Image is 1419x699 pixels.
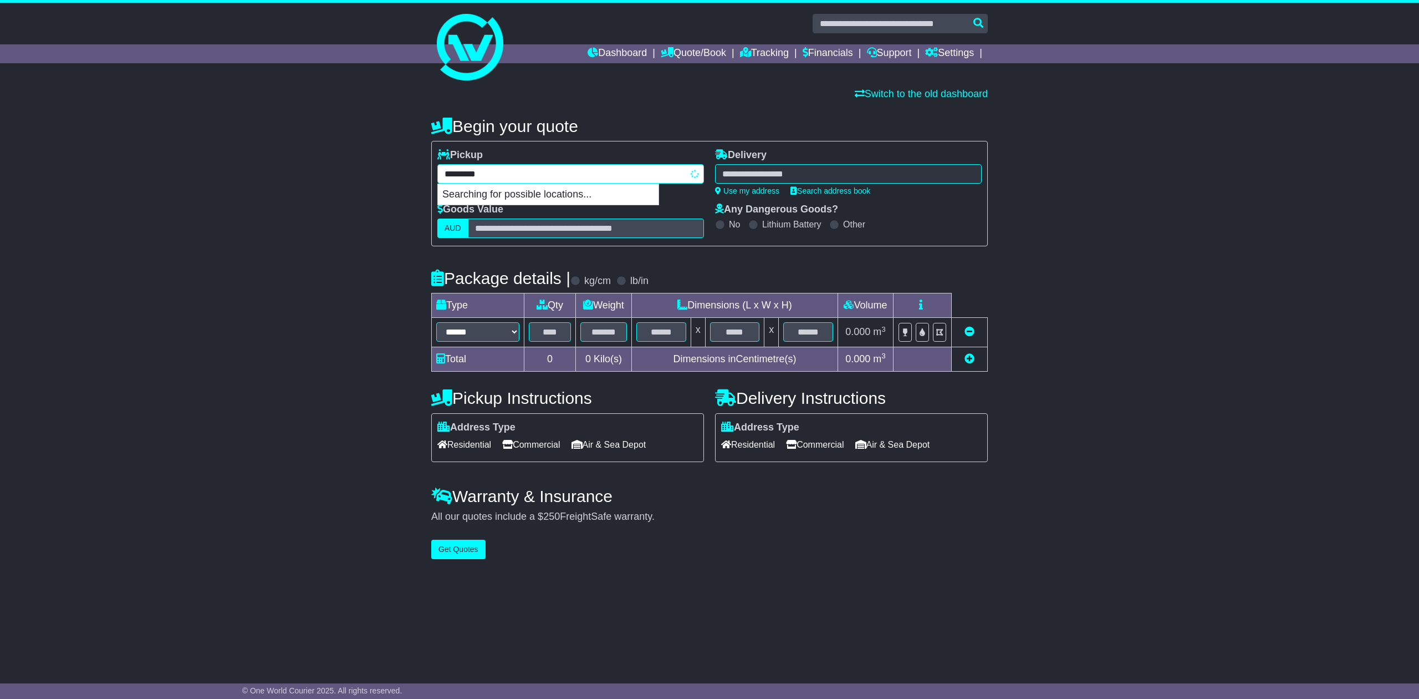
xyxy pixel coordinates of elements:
span: Commercial [502,436,560,453]
label: Address Type [721,422,799,434]
span: 0.000 [845,326,870,337]
h4: Begin your quote [431,117,988,135]
h4: Delivery Instructions [715,389,988,407]
label: Lithium Battery [762,219,821,230]
label: Goods Value [437,204,503,216]
label: AUD [437,219,468,238]
label: kg/cm [584,275,611,287]
span: 0 [585,353,591,364]
label: No [729,219,740,230]
a: Support [867,44,912,63]
span: 250 [543,511,560,522]
h4: Warranty & Insurance [431,487,988,505]
td: Weight [576,293,632,318]
a: Financials [803,44,853,63]
a: Search address book [790,186,870,195]
td: Kilo(s) [576,347,632,371]
td: Dimensions (L x W x H) [631,293,838,318]
sup: 3 [881,352,886,360]
span: Air & Sea Depot [571,436,646,453]
h4: Package details | [431,269,570,287]
sup: 3 [881,325,886,333]
span: m [873,353,886,364]
span: © One World Courier 2025. All rights reserved. [242,686,402,695]
td: Dimensions in Centimetre(s) [631,347,838,371]
h4: Pickup Instructions [431,389,704,407]
td: x [764,318,779,347]
div: All our quotes include a $ FreightSafe warranty. [431,511,988,523]
a: Settings [925,44,974,63]
a: Remove this item [964,326,974,337]
p: Searching for possible locations... [438,184,659,205]
td: Qty [524,293,576,318]
typeahead: Please provide city [437,164,704,184]
a: Dashboard [588,44,647,63]
span: Commercial [786,436,844,453]
label: Delivery [715,149,767,161]
td: Total [432,347,524,371]
span: Residential [721,436,775,453]
span: m [873,326,886,337]
label: Pickup [437,149,483,161]
span: Residential [437,436,491,453]
a: Add new item [964,353,974,364]
button: Get Quotes [431,540,486,559]
a: Quote/Book [661,44,726,63]
td: Type [432,293,524,318]
label: lb/in [630,275,649,287]
a: Switch to the old dashboard [855,88,988,99]
a: Use my address [715,186,779,195]
span: 0.000 [845,353,870,364]
span: Air & Sea Depot [855,436,930,453]
label: Any Dangerous Goods? [715,204,838,216]
label: Address Type [437,422,515,434]
label: Other [843,219,865,230]
td: x [691,318,705,347]
a: Tracking [740,44,789,63]
td: 0 [524,347,576,371]
td: Volume [838,293,893,318]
